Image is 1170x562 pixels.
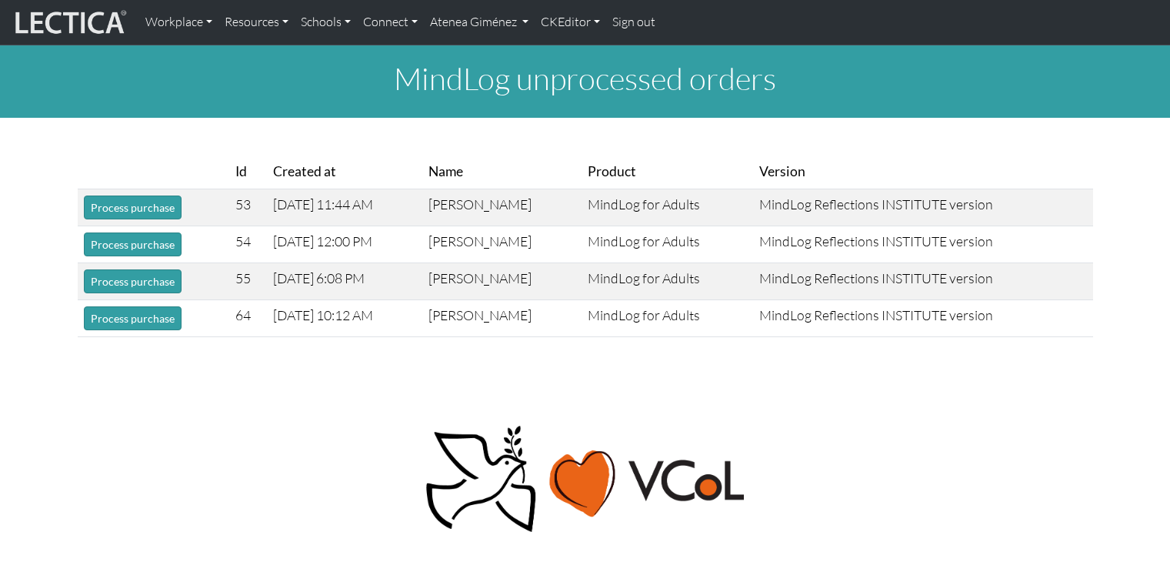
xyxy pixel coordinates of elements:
button: Process purchase [84,232,182,256]
td: 64 [229,300,268,337]
th: Version [753,155,1092,189]
button: Process purchase [84,306,182,330]
td: [DATE] 6:08 PM [267,263,422,300]
a: Connect [357,6,424,38]
td: [DATE] 12:00 PM [267,226,422,263]
th: Product [582,155,753,189]
td: MindLog for Adults [582,300,753,337]
th: Id [229,155,268,189]
th: Name [422,155,582,189]
button: Process purchase [84,269,182,293]
td: 55 [229,263,268,300]
td: MindLog Reflections INSTITUTE version [753,300,1092,337]
td: MindLog for Adults [582,189,753,226]
td: [PERSON_NAME] [422,300,582,337]
img: lecticalive [12,8,127,37]
td: [DATE] 10:12 AM [267,300,422,337]
a: CKEditor [535,6,606,38]
td: [PERSON_NAME] [422,189,582,226]
a: Workplace [139,6,218,38]
a: Atenea Giménez [424,6,535,38]
td: MindLog Reflections INSTITUTE version [753,189,1092,226]
td: MindLog Reflections INSTITUTE version [753,263,1092,300]
td: 53 [229,189,268,226]
a: Resources [218,6,295,38]
td: [PERSON_NAME] [422,226,582,263]
td: MindLog for Adults [582,263,753,300]
td: [DATE] 11:44 AM [267,189,422,226]
td: [PERSON_NAME] [422,263,582,300]
td: 54 [229,226,268,263]
img: Peace, love, VCoL [421,423,750,535]
a: Sign out [606,6,662,38]
th: Created at [267,155,422,189]
td: MindLog Reflections INSTITUTE version [753,226,1092,263]
a: Schools [295,6,357,38]
td: MindLog for Adults [582,226,753,263]
button: Process purchase [84,196,182,219]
